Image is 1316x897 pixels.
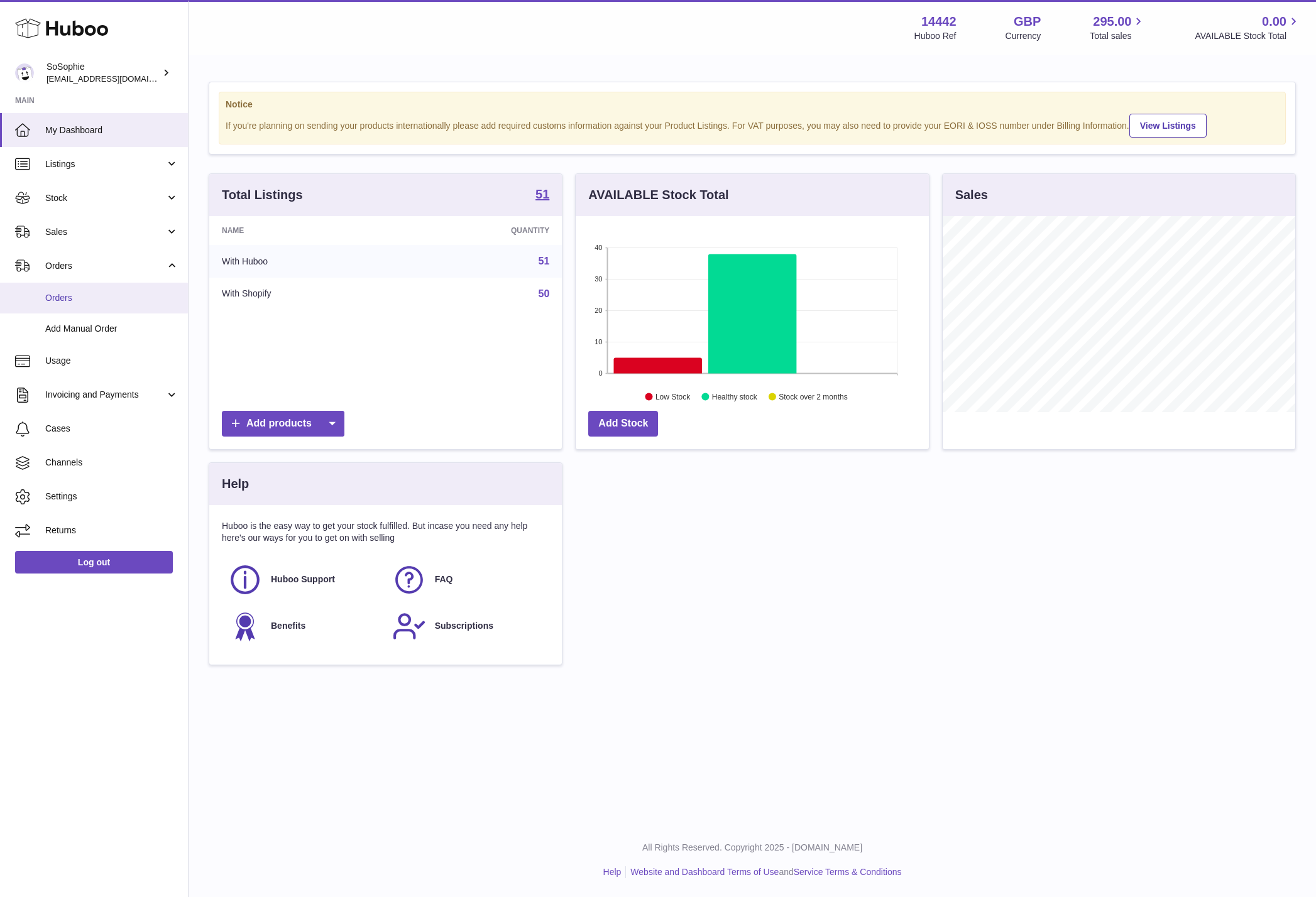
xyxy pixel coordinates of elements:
text: 30 [595,275,603,283]
div: SoSophie [47,61,160,85]
text: 20 [595,307,603,314]
a: 51 [539,256,550,266]
text: 40 [595,244,603,251]
span: Huboo Support [271,574,335,585]
a: Benefits [228,609,380,643]
span: Cases [45,423,178,435]
img: info@thebigclick.co.uk [15,63,34,82]
h3: Sales [955,187,988,204]
text: 0 [599,369,603,377]
span: Listings [45,158,165,170]
span: Subscriptions [435,620,493,632]
text: 10 [595,338,603,345]
span: AVAILABLE Stock Total [1195,30,1301,42]
td: With Huboo [209,245,400,278]
h3: Total Listings [222,187,303,204]
li: and [626,866,901,878]
span: [EMAIL_ADDRESS][DOMAIN_NAME] [47,73,185,84]
div: Huboo Ref [914,30,957,42]
a: Log out [15,551,173,574]
span: My Dashboard [45,124,178,136]
a: Huboo Support [228,563,380,597]
a: 50 [539,288,550,299]
span: Orders [45,292,178,304]
div: If you're planning on sending your products internationally please add required customs informati... [226,112,1279,138]
span: Invoicing and Payments [45,389,165,401]
span: Add Manual Order [45,323,178,335]
p: Huboo is the easy way to get your stock fulfilled. But incase you need any help here's our ways f... [222,520,549,544]
span: 0.00 [1262,13,1286,30]
td: With Shopify [209,278,400,310]
th: Quantity [400,216,562,245]
a: Add products [222,411,344,437]
span: Orders [45,260,165,272]
a: Help [603,867,622,877]
span: Usage [45,355,178,367]
span: FAQ [435,574,453,585]
strong: GBP [1014,13,1041,30]
span: 295.00 [1093,13,1131,30]
strong: 51 [535,188,549,200]
a: Website and Dashboard Terms of Use [630,867,779,877]
div: Currency [1006,30,1041,42]
a: Add Stock [588,411,658,437]
span: Channels [45,457,178,469]
h3: AVAILABLE Stock Total [588,187,728,204]
span: Settings [45,491,178,503]
text: Stock over 2 months [779,393,848,401]
text: Low Stock [655,393,691,401]
text: Healthy stock [712,393,758,401]
a: FAQ [392,563,544,597]
span: Returns [45,525,178,536]
span: Benefits [271,620,305,632]
a: 295.00 Total sales [1090,13,1146,42]
strong: Notice [226,99,1279,111]
span: Sales [45,226,165,238]
a: Service Terms & Conditions [794,867,902,877]
span: Total sales [1090,30,1146,42]
th: Name [209,216,400,245]
a: 0.00 AVAILABLE Stock Total [1195,13,1301,42]
span: Stock [45,192,165,204]
h3: Help [222,476,249,492]
a: 51 [535,188,549,203]
a: View Listings [1129,114,1207,138]
strong: 14442 [921,13,957,30]
p: All Rights Reserved. Copyright 2025 - [DOMAIN_NAME] [199,842,1306,854]
a: Subscriptions [392,609,544,643]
